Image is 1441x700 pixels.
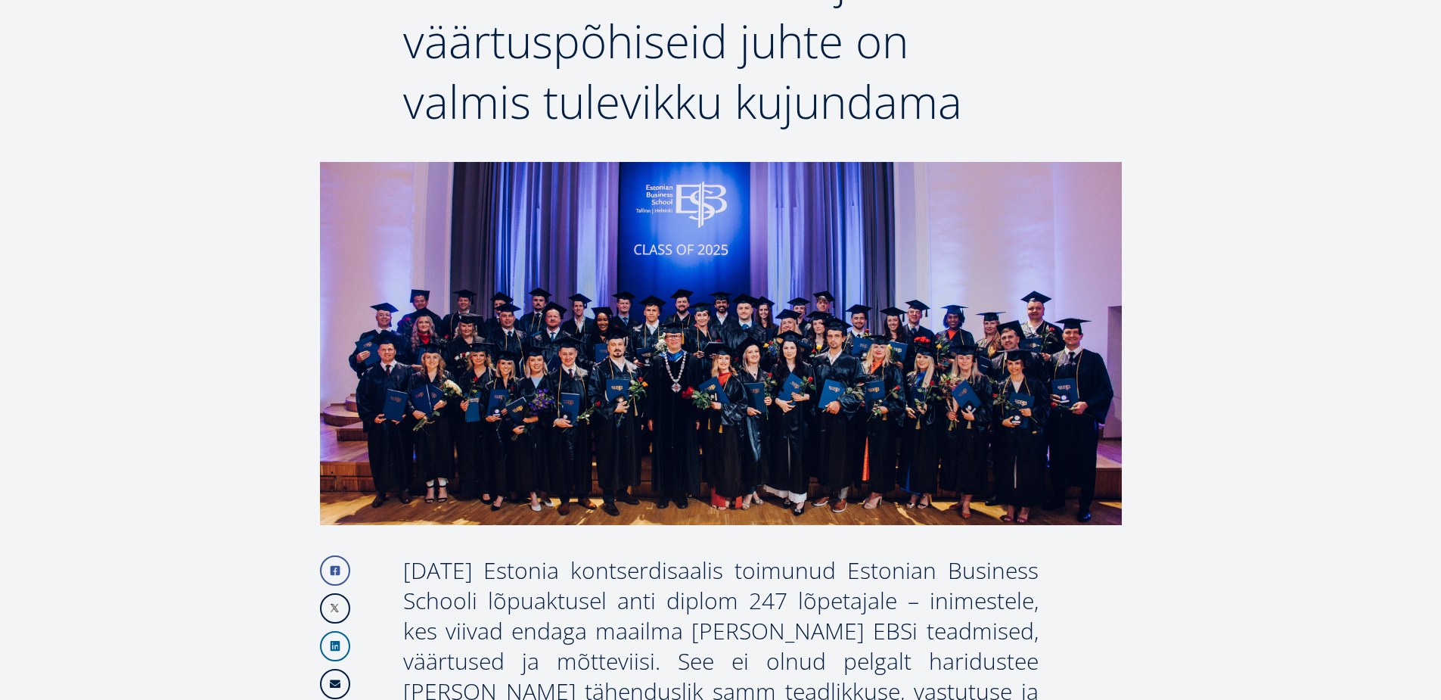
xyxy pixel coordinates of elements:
a: Linkedin [320,631,350,661]
img: X [321,595,349,622]
a: Email [320,669,350,699]
img: a [320,162,1122,525]
a: Facebook [320,555,350,586]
